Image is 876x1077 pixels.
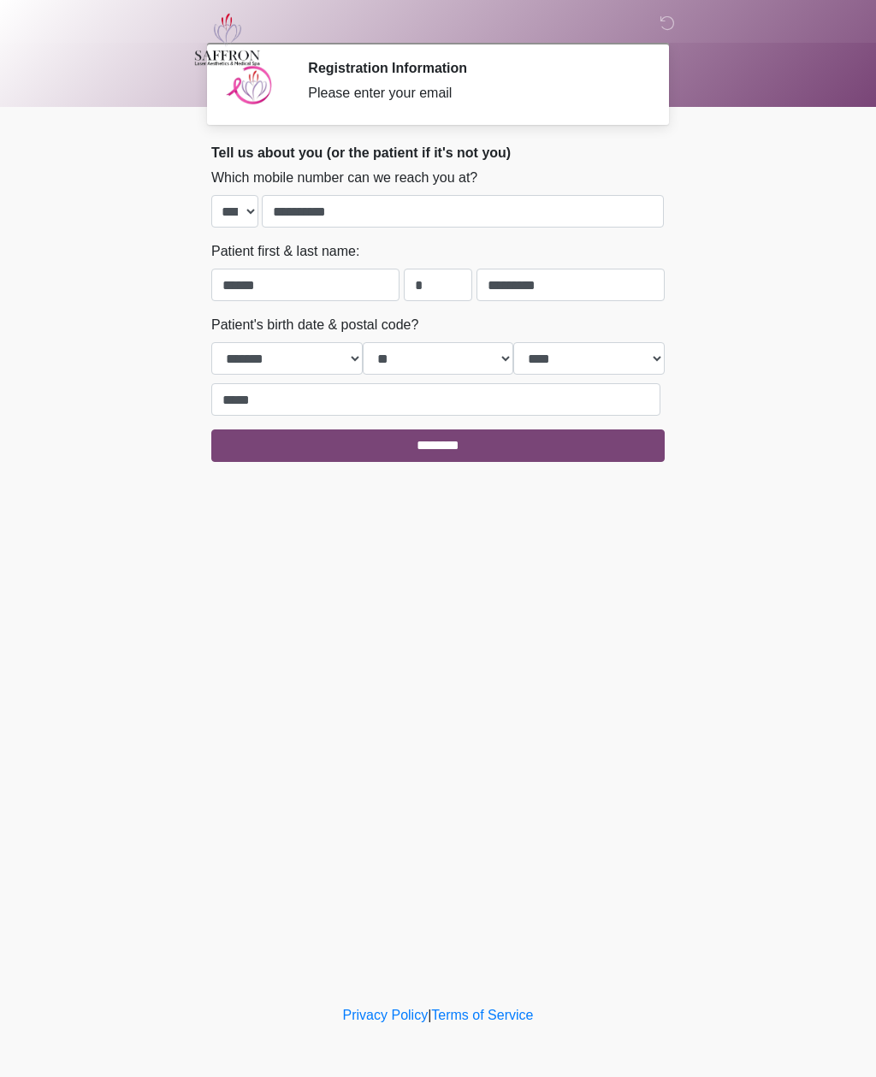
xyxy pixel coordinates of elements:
div: Please enter your email [308,83,639,104]
img: Agent Avatar [224,60,275,111]
label: Patient first & last name: [211,241,359,262]
a: Terms of Service [431,1008,533,1022]
label: Which mobile number can we reach you at? [211,168,477,188]
h2: Tell us about you (or the patient if it's not you) [211,145,665,161]
a: Privacy Policy [343,1008,429,1022]
a: | [428,1008,431,1022]
img: Saffron Laser Aesthetics and Medical Spa Logo [194,13,261,66]
label: Patient's birth date & postal code? [211,315,418,335]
